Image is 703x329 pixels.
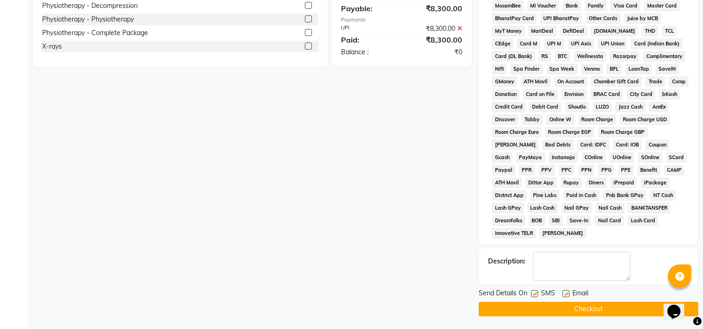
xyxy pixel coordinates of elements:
[567,215,592,226] span: Save-In
[547,64,577,74] span: Spa Week
[645,76,665,87] span: Trade
[625,64,652,74] span: LoanTap
[492,215,525,226] span: Dreamfolks
[521,76,551,87] span: ATH Movil
[492,64,507,74] span: Nift
[586,13,621,24] span: Other Cards
[610,0,640,11] span: Visa Card
[541,288,555,300] span: SMS
[479,302,698,316] button: Checkout
[540,228,586,239] span: [PERSON_NAME]
[641,177,669,188] span: iPackage
[492,203,524,213] span: Lash GPay
[511,64,543,74] span: Spa Finder
[638,152,662,163] span: SOnline
[492,51,535,62] span: Card (DL Bank)
[591,26,638,37] span: [DOMAIN_NAME]
[615,102,645,112] span: Jazz Cash
[492,76,517,87] span: GMoney
[492,0,524,11] span: MosamBee
[613,139,642,150] span: Card: IOB
[479,288,527,300] span: Send Details On
[527,0,559,11] span: MI Voucher
[528,26,556,37] span: MariDeal
[628,203,670,213] span: BANKTANSFER
[492,139,539,150] span: [PERSON_NAME]
[549,215,563,226] span: SBI
[603,190,647,201] span: Pnb Bank GPay
[644,0,680,11] span: Master Card
[669,76,688,87] span: Comp
[643,51,685,62] span: Complimentary
[492,102,525,112] span: Credit Card
[598,127,648,138] span: Room Charge GBP
[598,38,627,49] span: UPI Union
[642,26,658,37] span: THD
[666,152,687,163] span: SCard
[664,165,685,175] span: CAMP
[42,15,134,24] div: Physiotherapy - Physiotherapy
[578,165,594,175] span: PPN
[341,16,462,24] div: Payments
[572,288,588,300] span: Email
[492,228,536,239] span: Innovative TELR
[659,89,680,100] span: bKash
[492,177,522,188] span: ATH Movil
[529,215,545,226] span: BOB
[547,114,575,125] span: Online W
[610,51,639,62] span: Razorpay
[582,152,606,163] span: COnline
[42,1,138,11] div: Physiotherapy - Decompression
[559,165,575,175] span: PPC
[596,203,625,213] span: Nail Cash
[334,24,402,34] div: UPI
[488,256,525,266] div: Description:
[631,38,682,49] span: Card (Indian Bank)
[637,165,660,175] span: Benefit
[402,24,470,34] div: ₹8,300.00
[539,51,551,62] span: RS
[402,34,470,45] div: ₹8,300.00
[492,114,518,125] span: Discover
[568,38,594,49] span: UPI Axis
[492,89,519,100] span: Donation
[544,38,564,49] span: UPI M
[42,28,148,38] div: Physiotherapy - Complete Package
[581,64,603,74] span: Venmo
[561,177,582,188] span: Rupay
[595,215,624,226] span: Nail Card
[591,89,623,100] span: BRAC Card
[402,47,470,57] div: ₹0
[627,89,655,100] span: City Card
[565,102,589,112] span: Shoutlo
[334,34,402,45] div: Paid:
[586,177,607,188] span: Diners
[664,292,694,320] iframe: chat widget
[585,0,607,11] span: Family
[650,190,676,201] span: NT Cash
[645,139,669,150] span: Coupon
[598,165,614,175] span: PPG
[529,102,562,112] span: Debit Card
[492,38,513,49] span: CEdge
[656,64,679,74] span: SaveIN
[525,177,557,188] span: Dittor App
[628,215,658,226] span: Lash Card
[334,47,402,57] div: Balance :
[42,42,62,51] div: X-rays
[555,76,587,87] span: On Account
[562,203,592,213] span: Nail GPay
[492,190,526,201] span: District App
[607,64,622,74] span: BFL
[591,76,642,87] span: Chamber Gift Card
[620,114,670,125] span: Room Charge USD
[492,127,541,138] span: Room Charge Euro
[530,190,560,201] span: Pine Labs
[492,152,512,163] span: Gcash
[540,13,582,24] span: UPI BharatPay
[577,139,609,150] span: Card: IDFC
[574,51,607,62] span: Wellnessta
[402,3,470,14] div: ₹8,300.00
[492,26,525,37] span: MyT Money
[624,13,661,24] span: Juice by MCB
